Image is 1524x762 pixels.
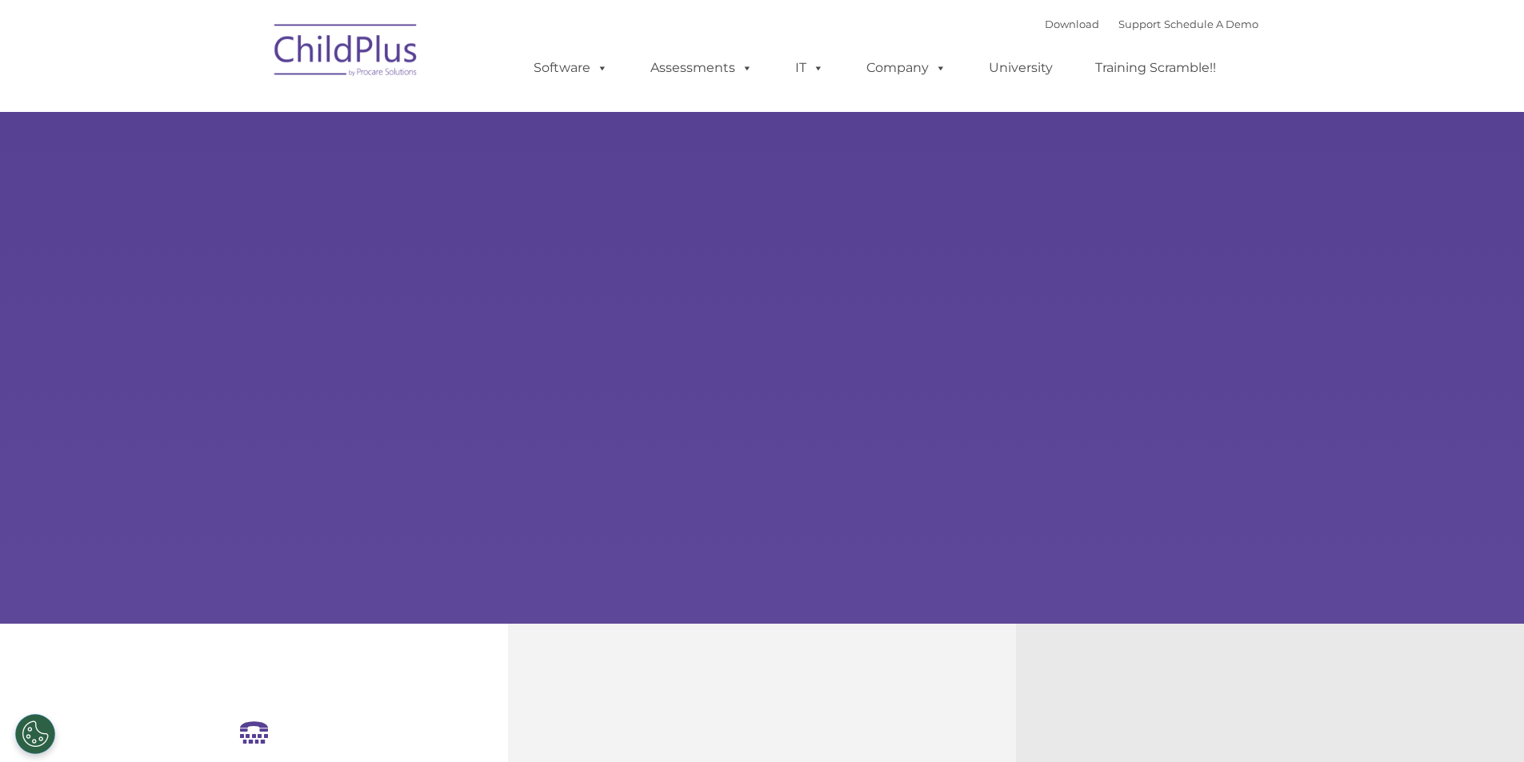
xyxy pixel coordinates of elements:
[518,52,624,84] a: Software
[1079,52,1232,84] a: Training Scramble!!
[15,714,55,754] button: Cookies Settings
[1045,18,1099,30] a: Download
[1045,18,1258,30] font: |
[1118,18,1161,30] a: Support
[266,13,426,93] img: ChildPlus by Procare Solutions
[973,52,1069,84] a: University
[1164,18,1258,30] a: Schedule A Demo
[634,52,769,84] a: Assessments
[850,52,962,84] a: Company
[779,52,840,84] a: IT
